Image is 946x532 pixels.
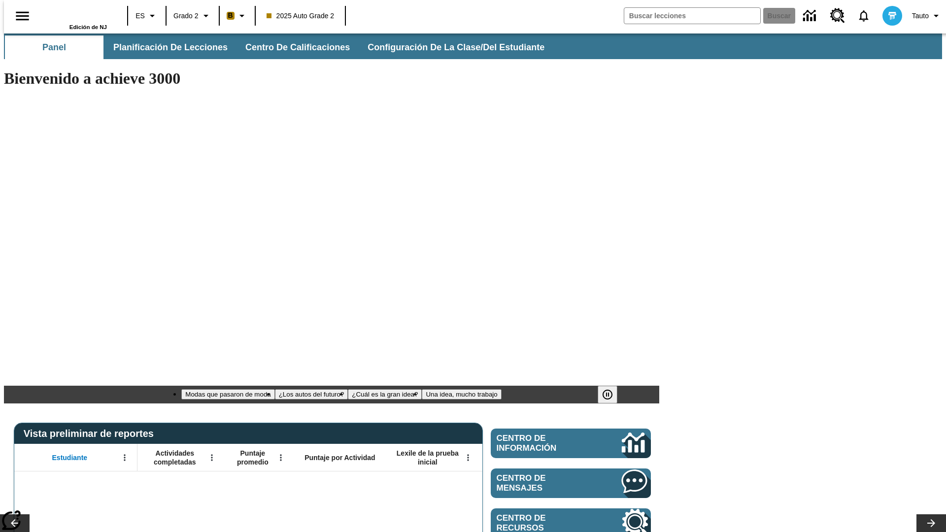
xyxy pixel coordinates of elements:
[8,1,37,31] button: Abrir el menú lateral
[42,42,66,53] span: Panel
[43,3,107,30] div: Portada
[304,453,375,462] span: Puntaje por Actividad
[223,7,252,25] button: Boost El color de la clase es anaranjado claro. Cambiar el color de la clase.
[497,433,589,453] span: Centro de información
[624,8,760,24] input: Buscar campo
[237,35,358,59] button: Centro de calificaciones
[824,2,851,29] a: Centro de recursos, Se abrirá en una pestaña nueva.
[273,450,288,465] button: Abrir menú
[877,3,908,29] button: Escoja un nuevo avatar
[851,3,877,29] a: Notificaciones
[461,450,475,465] button: Abrir menú
[117,450,132,465] button: Abrir menú
[491,468,651,498] a: Centro de mensajes
[267,11,335,21] span: 2025 Auto Grade 2
[142,449,207,466] span: Actividades completadas
[229,449,276,466] span: Puntaje promedio
[360,35,552,59] button: Configuración de la clase/del estudiante
[491,429,651,458] a: Centro de información
[882,6,902,26] img: avatar image
[916,514,946,532] button: Carrusel de lecciones, seguir
[169,7,216,25] button: Grado: Grado 2, Elige un grado
[181,389,274,399] button: Diapositiva 1 Modas que pasaron de moda
[4,69,659,88] h1: Bienvenido a achieve 3000
[368,42,544,53] span: Configuración de la clase/del estudiante
[422,389,501,399] button: Diapositiva 4 Una idea, mucho trabajo
[245,42,350,53] span: Centro de calificaciones
[4,33,942,59] div: Subbarra de navegación
[497,473,592,493] span: Centro de mensajes
[69,24,107,30] span: Edición de NJ
[4,35,553,59] div: Subbarra de navegación
[908,7,946,25] button: Perfil/Configuración
[5,35,103,59] button: Panel
[113,42,228,53] span: Planificación de lecciones
[912,11,929,21] span: Tauto
[348,389,422,399] button: Diapositiva 3 ¿Cuál es la gran idea?
[105,35,236,59] button: Planificación de lecciones
[598,386,627,403] div: Pausar
[43,4,107,24] a: Portada
[204,450,219,465] button: Abrir menú
[598,386,617,403] button: Pausar
[131,7,163,25] button: Lenguaje: ES, Selecciona un idioma
[275,389,348,399] button: Diapositiva 2 ¿Los autos del futuro?
[797,2,824,30] a: Centro de información
[173,11,199,21] span: Grado 2
[392,449,464,466] span: Lexile de la prueba inicial
[135,11,145,21] span: ES
[52,453,88,462] span: Estudiante
[228,9,233,22] span: B
[24,428,159,439] span: Vista preliminar de reportes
